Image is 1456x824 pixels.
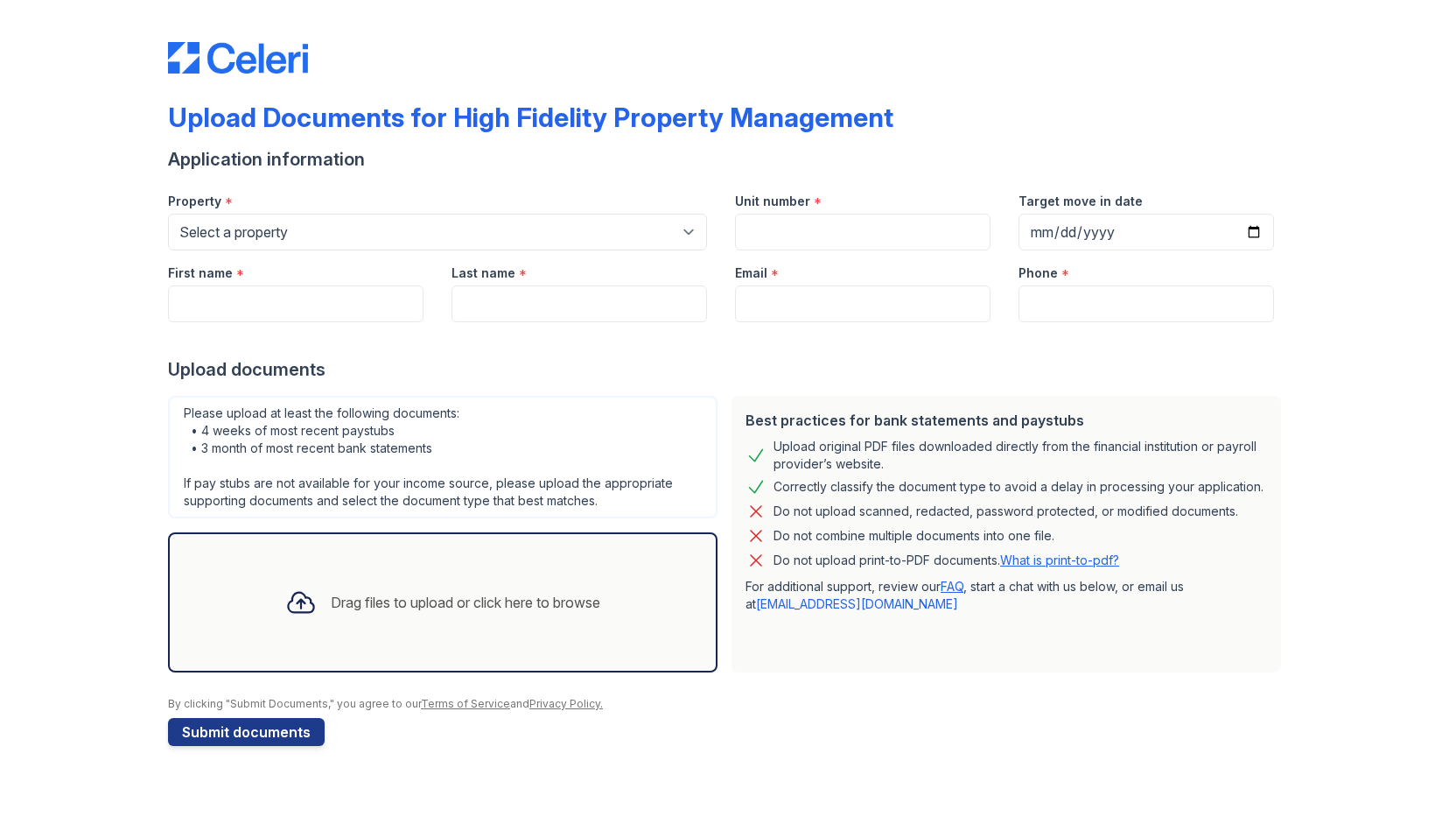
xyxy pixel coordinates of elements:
div: Application information [168,147,1288,172]
a: Privacy Policy. [529,697,603,710]
label: Target move in date [1018,193,1143,210]
div: Upload documents [168,357,1288,382]
div: Upload Documents for High Fidelity Property Management [168,102,893,133]
div: Do not upload scanned, redacted, password protected, or modified documents. [773,501,1238,522]
label: Email [735,264,767,282]
a: Terms of Service [421,697,510,710]
p: For additional support, review our , start a chat with us below, or email us at [745,578,1267,613]
label: First name [168,264,233,282]
button: Submit documents [168,718,325,746]
div: Do not combine multiple documents into one file. [773,525,1054,546]
label: Last name [451,264,515,282]
div: Please upload at least the following documents: • 4 weeks of most recent paystubs • 3 month of mo... [168,396,717,518]
a: What is print-to-pdf? [1000,553,1119,567]
a: [EMAIL_ADDRESS][DOMAIN_NAME] [756,596,958,611]
p: Do not upload print-to-PDF documents. [773,552,1119,569]
label: Property [168,193,221,210]
div: Correctly classify the document type to avoid a delay in processing your application. [773,476,1263,497]
div: Drag files to upload or click here to browse [331,592,600,613]
img: CE_Logo_Blue-a8612792a0a2168367f1c8372b55b34899dd931a85d93a1a3d3e32e68fde9ad4.png [168,42,308,74]
div: Upload original PDF files downloaded directly from the financial institution or payroll provider’... [773,438,1267,473]
div: Best practices for bank statements and paystubs [745,410,1267,431]
label: Phone [1018,264,1058,282]
div: By clicking "Submit Documents," you agree to our and [168,697,1288,711]
label: Unit number [735,193,810,210]
a: FAQ [941,579,963,594]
